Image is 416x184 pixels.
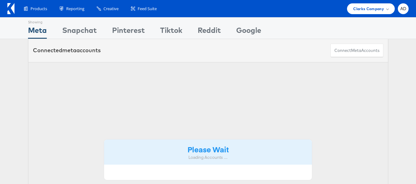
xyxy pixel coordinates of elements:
[62,47,76,54] span: meta
[400,7,406,11] span: AD
[351,48,361,53] span: meta
[66,6,84,12] span: Reporting
[330,44,383,57] button: ConnectmetaAccounts
[109,155,308,160] div: Loading Accounts ....
[62,25,97,39] div: Snapchat
[188,144,229,154] strong: Please Wait
[103,6,119,12] span: Creative
[160,25,182,39] div: Tiktok
[353,6,384,12] span: Clarks Company
[138,6,157,12] span: Feed Suite
[33,46,101,54] div: Connected accounts
[198,25,221,39] div: Reddit
[30,6,47,12] span: Products
[112,25,145,39] div: Pinterest
[236,25,261,39] div: Google
[28,18,47,25] div: Showing
[28,25,47,39] div: Meta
